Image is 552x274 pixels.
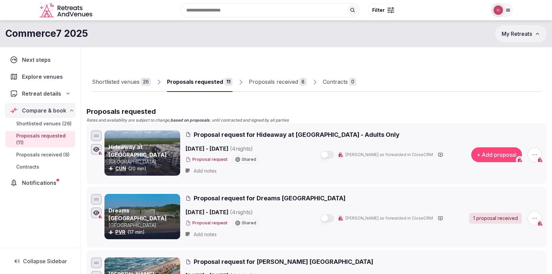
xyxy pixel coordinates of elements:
button: Collapse Sidebar [5,254,75,269]
a: 1 proposal received [469,213,522,224]
span: Retreat details [22,90,61,98]
a: Proposals received (8) [5,150,75,159]
span: Collapse Sidebar [23,258,67,265]
span: [DATE] - [DATE] [186,145,305,153]
div: 0 [349,78,356,86]
span: Shared [242,157,256,161]
span: [PERSON_NAME] as forwarded in CloseCRM [345,152,433,158]
div: 26 [141,78,151,86]
button: My Retreats [495,25,547,42]
button: Proposal request [186,157,227,163]
span: Filter [372,7,385,14]
span: [PERSON_NAME] as forwarded in CloseCRM [345,216,433,221]
h2: Proposals requested [87,107,547,116]
a: Contracts [5,162,75,172]
span: Notifications [22,179,59,187]
span: Proposals requested (11) [16,132,72,146]
span: ( 4 night s ) [230,209,253,216]
a: Proposals received8 [249,72,307,92]
span: Add notes [194,168,217,174]
a: CUN [115,166,126,171]
span: ( 4 night s ) [230,145,253,152]
div: 8 [299,78,307,86]
a: Proposals requested (11) [5,131,75,147]
button: + Add proposal [471,147,522,162]
span: Shared [242,221,256,225]
a: Contracts0 [323,72,356,92]
h1: Commerce7 2025 [5,27,88,40]
span: Proposal request for Dreams [GEOGRAPHIC_DATA] [194,194,345,202]
a: Shortlisted venues26 [92,72,151,92]
span: Proposal request for Hideaway at [GEOGRAPHIC_DATA] - Adults Only [194,130,400,139]
button: Filter [368,4,399,17]
a: PVR [115,229,125,235]
a: Visit the homepage [40,3,94,18]
a: Notifications [5,176,75,190]
span: Next steps [22,56,53,64]
span: My Retreats [502,30,532,37]
img: Nathalia Bilotti [494,5,503,15]
svg: Retreats and Venues company logo [40,3,94,18]
div: Proposals received [249,78,298,86]
strong: based on proposals [170,118,210,123]
p: [GEOGRAPHIC_DATA] [109,158,179,165]
div: Proposals requested [167,78,223,86]
div: (17 min) [109,229,179,235]
a: Shortlisted venues (26) [5,119,75,128]
a: Explore venues [5,70,75,84]
a: Dreams [GEOGRAPHIC_DATA] [109,207,167,221]
span: Contracts [16,164,39,170]
a: Hideaway at [GEOGRAPHIC_DATA] - Adults Only [109,144,176,166]
span: Compare & book [22,106,66,115]
span: Proposal request for [PERSON_NAME] [GEOGRAPHIC_DATA] [194,257,373,266]
div: 11 [224,78,233,86]
p: Rates and availability are subject to change, , until contracted and signed by all parties [87,118,547,123]
span: Add notes [194,231,217,238]
div: Contracts [323,78,348,86]
div: (20 min) [109,165,179,172]
p: [GEOGRAPHIC_DATA] [109,222,179,229]
button: Proposal request [186,220,227,226]
span: Proposals received (8) [16,151,70,158]
a: Proposals requested11 [167,72,233,92]
span: Shortlisted venues (26) [16,120,72,127]
span: [DATE] - [DATE] [186,208,305,216]
div: Shortlisted venues [92,78,140,86]
a: Next steps [5,53,75,67]
button: CUN [115,165,126,172]
span: Explore venues [22,73,66,81]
